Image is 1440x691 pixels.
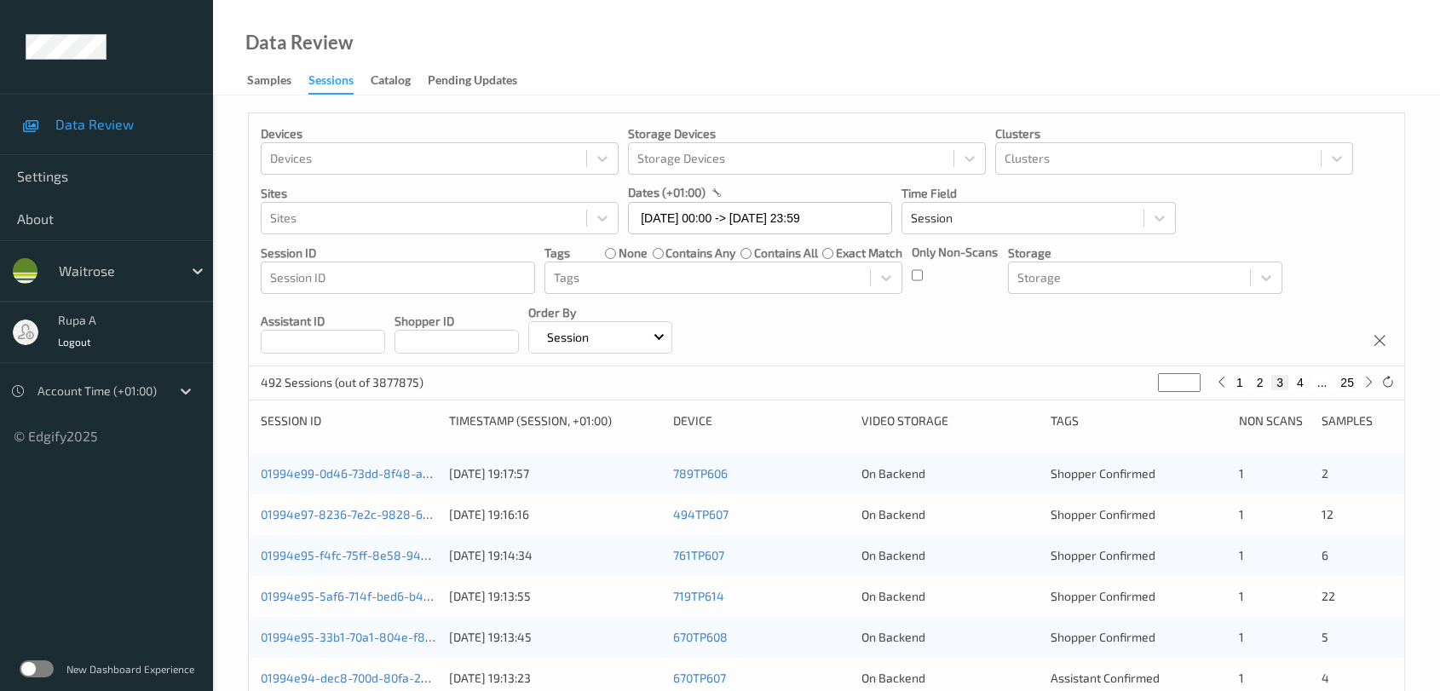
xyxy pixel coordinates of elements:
div: On Backend [861,670,1038,687]
div: [DATE] 19:13:23 [449,670,661,687]
div: Sessions [308,72,354,95]
a: 670TP608 [673,630,728,644]
div: Catalog [371,72,411,93]
p: Assistant ID [261,313,385,330]
a: 494TP607 [673,507,729,521]
a: 719TP614 [673,589,724,603]
div: Pending Updates [428,72,517,93]
a: 789TP606 [673,466,728,481]
div: Video Storage [861,412,1038,429]
button: 2 [1252,375,1269,390]
div: [DATE] 19:13:45 [449,629,661,646]
div: Timestamp (Session, +01:00) [449,412,661,429]
p: Devices [261,125,619,142]
label: exact match [836,245,902,262]
span: 1 [1239,630,1244,644]
a: 761TP607 [673,548,724,562]
span: 12 [1322,507,1333,521]
p: Time Field [901,185,1176,202]
p: Shopper ID [395,313,519,330]
button: 3 [1271,375,1288,390]
div: On Backend [861,506,1038,523]
button: 4 [1292,375,1309,390]
p: Storage Devices [628,125,986,142]
div: Samples [1322,412,1392,429]
div: On Backend [861,588,1038,605]
span: 1 [1239,589,1244,603]
label: none [619,245,648,262]
p: 492 Sessions (out of 3877875) [261,374,423,391]
div: Samples [247,72,291,93]
span: 22 [1322,589,1335,603]
span: 1 [1239,548,1244,562]
div: On Backend [861,629,1038,646]
a: 01994e95-5af6-714f-bed6-b4672ce5dd0e [261,589,490,603]
p: Session [541,329,595,346]
a: 01994e95-f4fc-75ff-8e58-94992710bfbf [261,548,481,562]
p: Storage [1008,245,1282,262]
p: dates (+01:00) [628,184,706,201]
button: ... [1312,375,1333,390]
a: Catalog [371,69,428,93]
div: Session ID [261,412,437,429]
p: Tags [544,245,570,262]
div: Data Review [245,34,353,51]
p: Sites [261,185,619,202]
a: 670TP607 [673,671,726,685]
span: Shopper Confirmed [1051,466,1155,481]
div: Non Scans [1239,412,1310,429]
span: Shopper Confirmed [1051,630,1155,644]
a: 01994e95-33b1-70a1-804e-f8a220844a3f [261,630,493,644]
label: contains all [754,245,818,262]
a: 01994e94-dec8-700d-80fa-2928c3786358 [261,671,497,685]
div: Tags [1051,412,1227,429]
div: Device [673,412,850,429]
label: contains any [665,245,735,262]
button: 1 [1231,375,1248,390]
span: 4 [1322,671,1329,685]
span: 5 [1322,630,1328,644]
p: Order By [528,304,672,321]
div: On Backend [861,547,1038,564]
div: [DATE] 19:16:16 [449,506,661,523]
p: Clusters [995,125,1353,142]
a: Samples [247,69,308,93]
p: Only Non-Scans [912,244,998,261]
span: 1 [1239,507,1244,521]
div: [DATE] 19:17:57 [449,465,661,482]
span: Assistant Confirmed [1051,671,1160,685]
p: Session ID [261,245,535,262]
a: 01994e97-8236-7e2c-9828-6d6d848e8b00 [261,507,501,521]
button: 25 [1335,375,1359,390]
span: 2 [1322,466,1328,481]
span: 1 [1239,671,1244,685]
span: Shopper Confirmed [1051,589,1155,603]
div: [DATE] 19:13:55 [449,588,661,605]
div: [DATE] 19:14:34 [449,547,661,564]
a: Sessions [308,69,371,95]
a: Pending Updates [428,69,534,93]
span: Shopper Confirmed [1051,507,1155,521]
span: 6 [1322,548,1328,562]
div: On Backend [861,465,1038,482]
span: 1 [1239,466,1244,481]
a: 01994e99-0d46-73dd-8f48-a68d84f387fc [261,466,494,481]
span: Shopper Confirmed [1051,548,1155,562]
